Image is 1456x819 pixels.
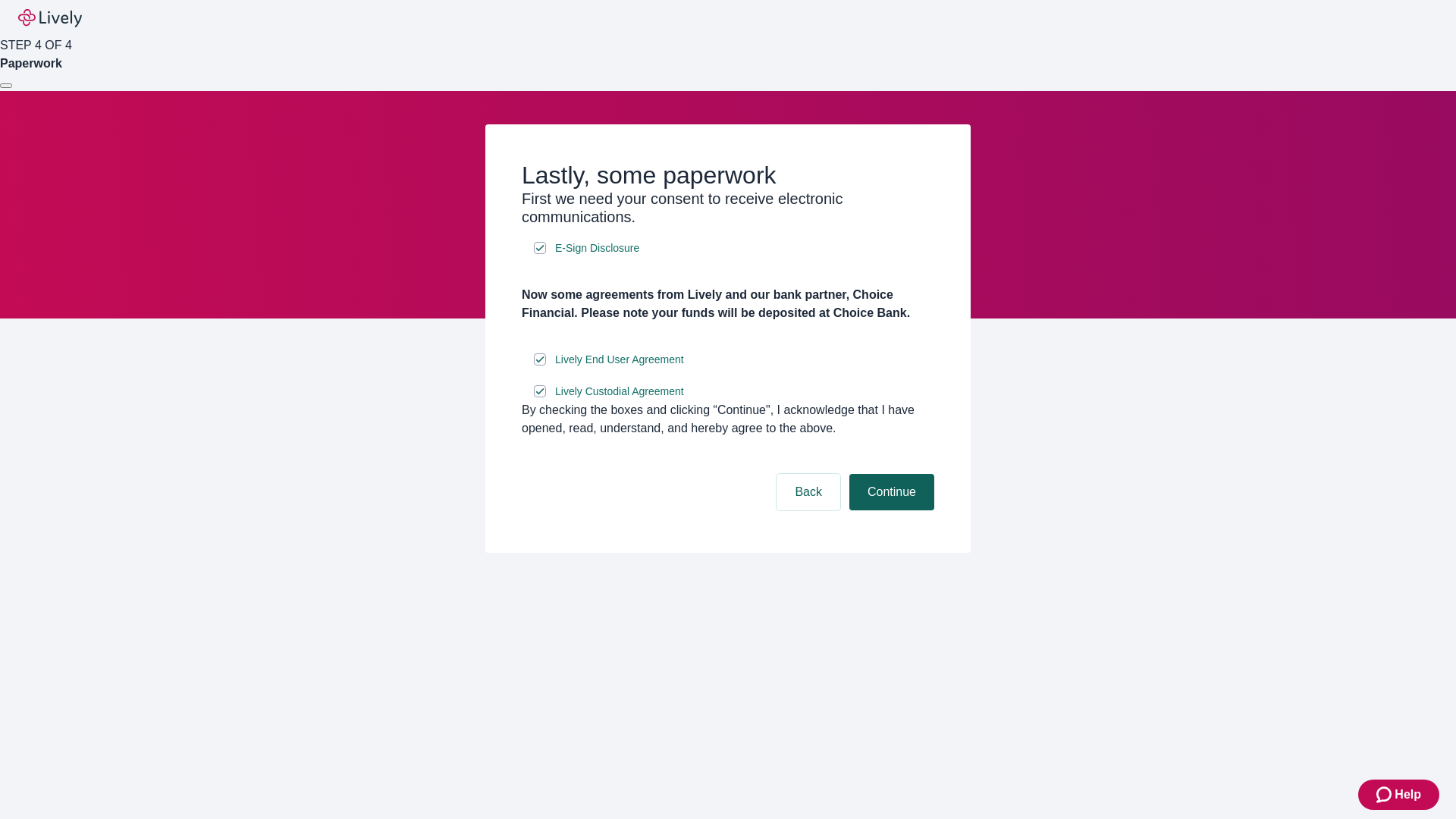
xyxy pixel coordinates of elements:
button: Back [777,474,840,510]
div: By checking the boxes and clicking “Continue", I acknowledge that I have opened, read, understand... [522,401,934,438]
span: E-Sign Disclosure [555,240,639,256]
svg: Zendesk support icon [1376,786,1395,804]
h2: Lastly, some paperwork [522,161,934,190]
button: Continue [849,474,934,510]
span: Help [1395,786,1421,804]
img: Lively [18,9,82,27]
span: Lively End User Agreement [555,352,684,368]
h3: First we need your consent to receive electronic communications. [522,190,934,226]
a: e-sign disclosure document [552,350,687,369]
span: Lively Custodial Agreement [555,384,684,400]
h4: Now some agreements from Lively and our bank partner, Choice Financial. Please note your funds wi... [522,286,934,322]
a: e-sign disclosure document [552,382,687,401]
a: e-sign disclosure document [552,239,642,258]
button: Zendesk support iconHelp [1358,780,1439,810]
